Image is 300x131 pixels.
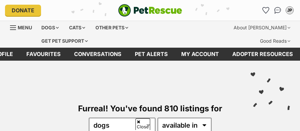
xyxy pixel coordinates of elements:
[20,48,67,61] a: Favourites
[128,48,175,61] a: Pet alerts
[255,34,295,48] div: Good Reads
[272,5,283,16] a: Conversations
[18,25,32,30] span: Menu
[91,21,133,34] div: Other pets
[64,21,90,34] div: Cats
[37,21,63,34] div: Dogs
[274,7,281,14] img: chat-41dd97257d64d25036548639549fe6c8038ab92f7586957e7f3b1b290dea8141.svg
[286,7,293,14] div: JP
[5,5,41,16] a: Donate
[260,5,271,16] a: Favourites
[78,104,222,113] span: Furreal! You've found 810 listings for
[229,21,295,34] div: About [PERSON_NAME]
[67,48,128,61] a: conversations
[118,4,182,17] img: logo-e224e6f780fb5917bec1dbf3a21bbac754714ae5b6737aabdf751b685950b380.svg
[118,4,182,17] a: PetRescue
[37,34,92,48] div: Get pet support
[135,118,150,130] span: Close
[284,5,295,16] button: My account
[226,48,300,61] a: Adopter resources
[175,48,226,61] a: My account
[260,5,295,16] ul: Account quick links
[10,21,37,33] a: Menu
